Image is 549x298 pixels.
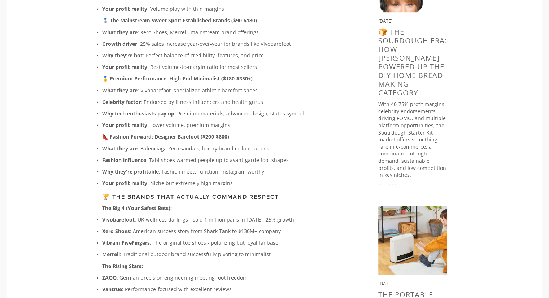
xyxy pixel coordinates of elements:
[102,39,355,48] p: : 25% sales increase year-over-year for brands like Vivobarefoot
[378,206,447,275] img: The Portable Heater Category Warming Up Winter Profits
[102,29,138,36] strong: What they are
[102,168,159,175] strong: Why they're profitable
[102,274,117,281] strong: ZAQQ
[102,179,355,188] p: : Niche but extremely high margins
[102,180,147,187] strong: Your profit reality
[102,62,355,71] p: : Best volume-to-margin ratio for most sellers
[102,216,135,223] strong: Vivobarefoot
[102,63,147,70] strong: Your profit reality
[102,52,143,59] strong: Why they're hot
[102,120,355,130] p: : Lower volume, premium margins
[378,182,447,189] a: Read More →
[102,98,141,105] strong: Celebrity factor
[102,145,138,152] strong: What they are
[102,75,253,82] strong: 🥇 Premium Performance: High-End Minimalist ($180-$350+)
[102,110,174,117] strong: Why tech enthusiasts pay up
[102,133,229,140] strong: 👠 Fashion Forward: Designer Barefoot ($200-$600)
[378,101,447,179] p: With 40-75% profit margins, celebrity endorsements driving FOMO, and multiple platform opportunit...
[102,285,355,294] p: : Performance-focused with excellent reviews
[102,4,355,13] p: : Volume play with thin margins
[102,40,137,47] strong: Growth driver
[102,238,355,247] p: : The original toe shoes - polarizing but loyal fanbase
[102,5,147,12] strong: Your profit reality
[102,51,355,60] p: : Perfect balance of credibility, features, and price
[102,144,355,153] p: : Balenciaga Zero sandals, luxury brand collaborations
[102,155,355,165] p: : Tabi shoes warmed people up to avant-garde foot shapes
[102,286,122,293] strong: Vantrue
[102,263,143,269] strong: The Rising Stars:
[102,251,120,258] strong: Merrell
[102,157,146,163] strong: Fashion influence
[378,27,447,97] a: 🍞 The Sourdough Era: How [PERSON_NAME] Powered Up The DIY Home Bread Making Category
[102,215,355,224] p: : UK wellness darlings - sold 1 million pairs in [DATE], 25% growth
[102,227,355,236] p: : American success story from Shark Tank to $130M+ company
[378,280,392,287] time: [DATE]
[102,17,257,24] strong: 🥈 The Mainstream Sweet Spot: Established Brands ($90-$180)
[102,228,130,235] strong: Xero Shoes
[102,28,355,37] p: : Xero Shoes, Merrell, mainstream brand offerings
[102,122,147,128] strong: Your profit reality
[102,250,355,259] p: : Traditional outdoor brand successfully pivoting to minimalist
[102,87,138,94] strong: What they are
[102,239,150,246] strong: Vibram FiveFingers
[102,273,355,282] p: : German precision engineering meeting foot freedom
[102,109,355,118] p: : Premium materials, advanced design, status symbol
[378,18,392,24] time: [DATE]
[102,193,355,200] h3: 🏆 The Brands That Actually Command Respect
[102,205,172,211] strong: The Big 4 (Your Safest Bets):
[102,86,355,95] p: : Vivobarefoot, specialized athletic barefoot shoes
[102,167,355,176] p: : Fashion meets function, Instagram-worthy
[102,97,355,106] p: : Endorsed by fitness influencers and health gurus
